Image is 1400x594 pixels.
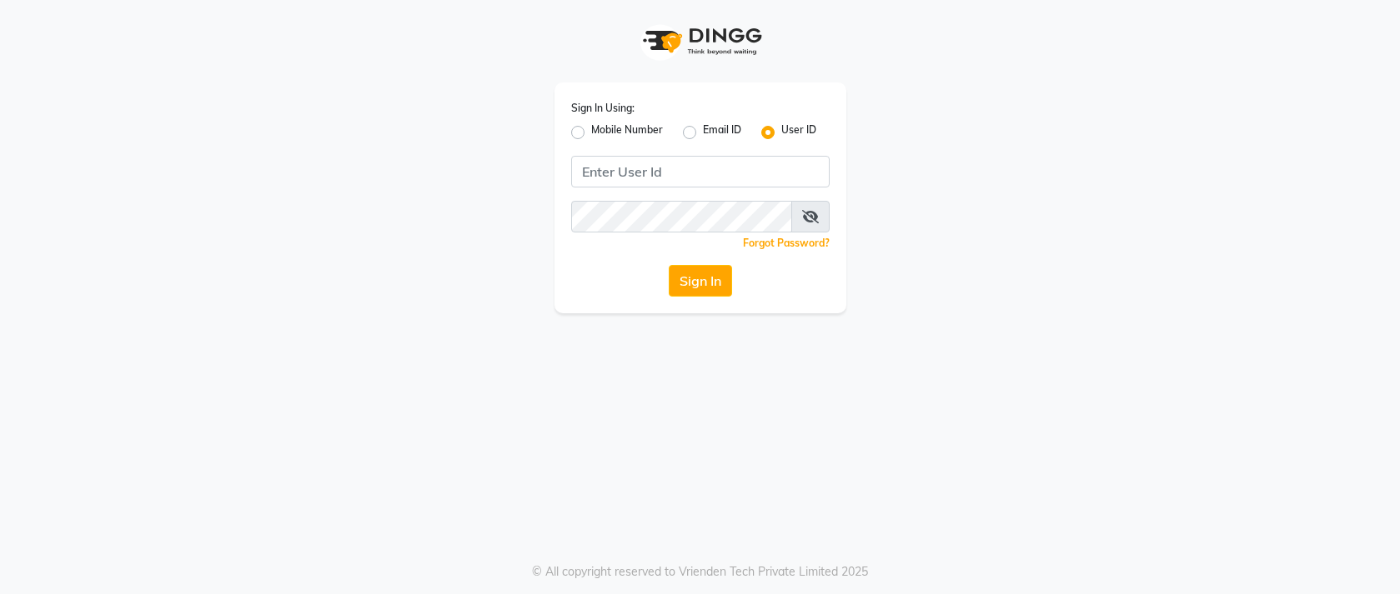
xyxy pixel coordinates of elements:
[571,101,635,116] label: Sign In Using:
[669,265,732,297] button: Sign In
[571,201,792,232] input: Username
[743,237,830,249] a: Forgot Password?
[571,156,830,187] input: Username
[591,122,663,142] label: Mobile Number
[634,17,767,66] img: logo1.svg
[703,122,741,142] label: Email ID
[781,122,816,142] label: User ID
